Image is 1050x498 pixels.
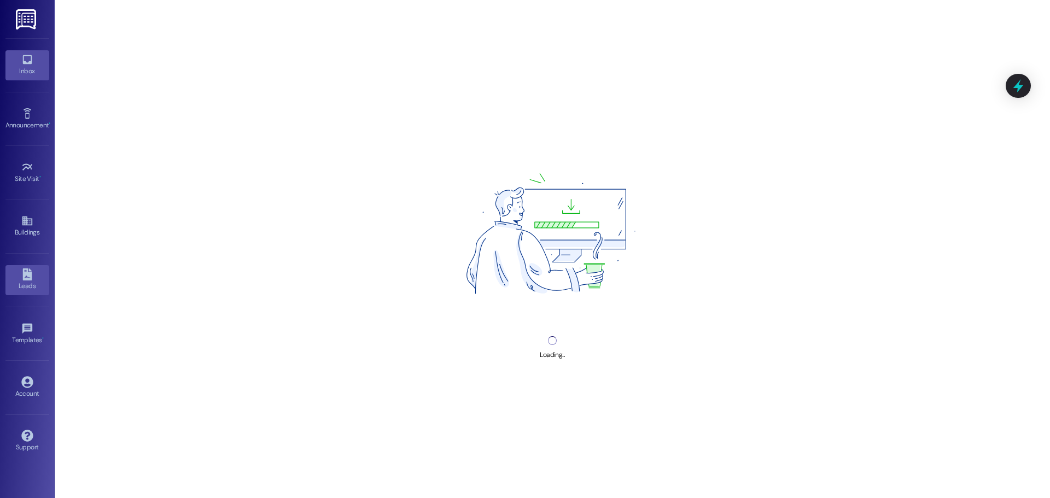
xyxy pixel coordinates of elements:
[39,173,41,181] span: •
[42,335,44,342] span: •
[5,50,49,80] a: Inbox
[5,212,49,241] a: Buildings
[5,426,49,456] a: Support
[49,120,50,127] span: •
[540,349,564,361] div: Loading...
[5,265,49,295] a: Leads
[5,319,49,349] a: Templates •
[5,373,49,402] a: Account
[5,158,49,188] a: Site Visit •
[16,9,38,30] img: ResiDesk Logo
